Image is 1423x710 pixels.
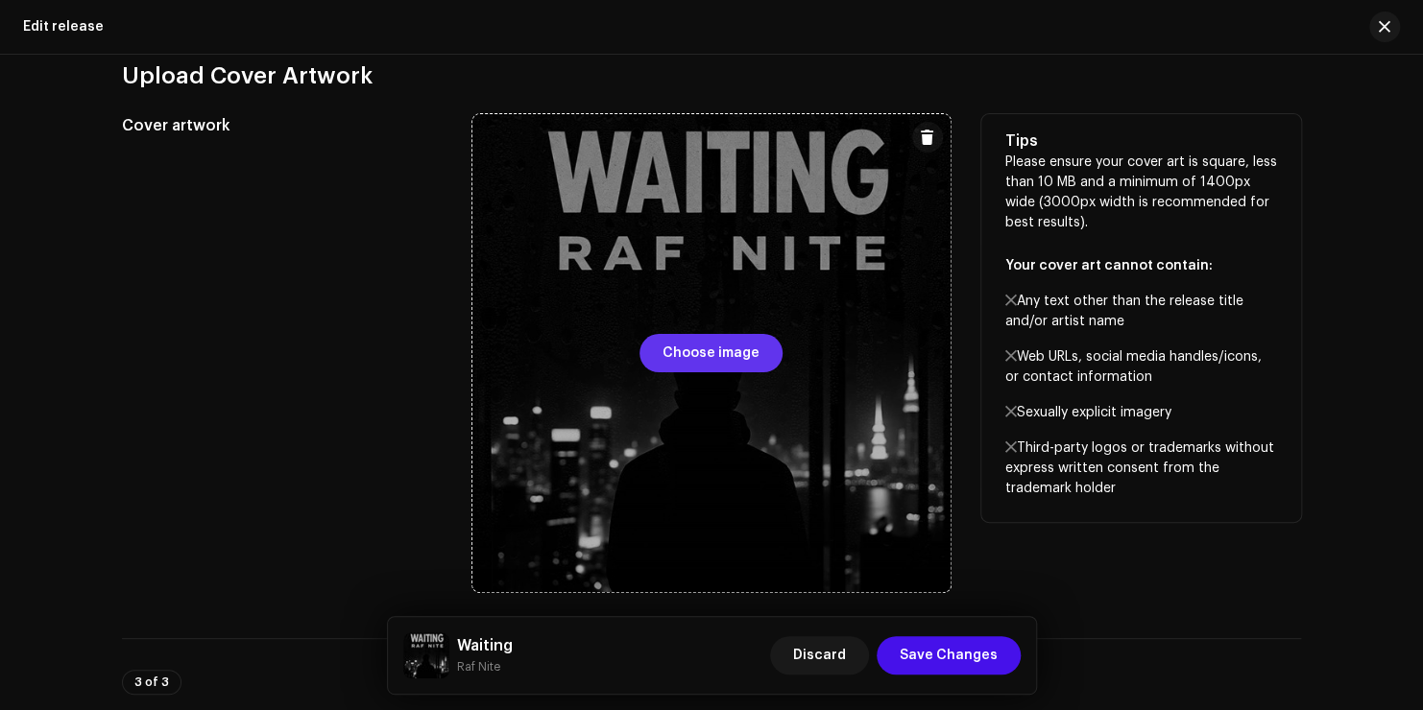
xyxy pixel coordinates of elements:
span: Save Changes [900,636,998,674]
small: Waiting [457,657,513,676]
button: Save Changes [877,636,1021,674]
p: Any text other than the release title and/or artist name [1004,292,1278,332]
h5: Waiting [457,634,513,657]
p: Third-party logos or trademarks without express written consent from the trademark holder [1004,438,1278,499]
button: Discard [770,636,869,674]
p: Please ensure your cover art is square, less than 10 MB and a minimum of 1400px wide (3000px widt... [1004,153,1278,499]
img: fc16124e-7b8c-46f2-8cda-dc0267e45950 [403,632,449,678]
button: Choose image [639,334,783,372]
h5: Tips [1004,130,1278,153]
p: Your cover art cannot contain: [1004,256,1278,276]
h5: Cover artwork [122,114,442,137]
p: Sexually explicit imagery [1004,403,1278,423]
h3: Upload Cover Artwork [122,60,1301,91]
span: Discard [793,636,846,674]
span: Choose image [663,334,760,372]
p: Web URLs, social media handles/icons, or contact information [1004,347,1278,388]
